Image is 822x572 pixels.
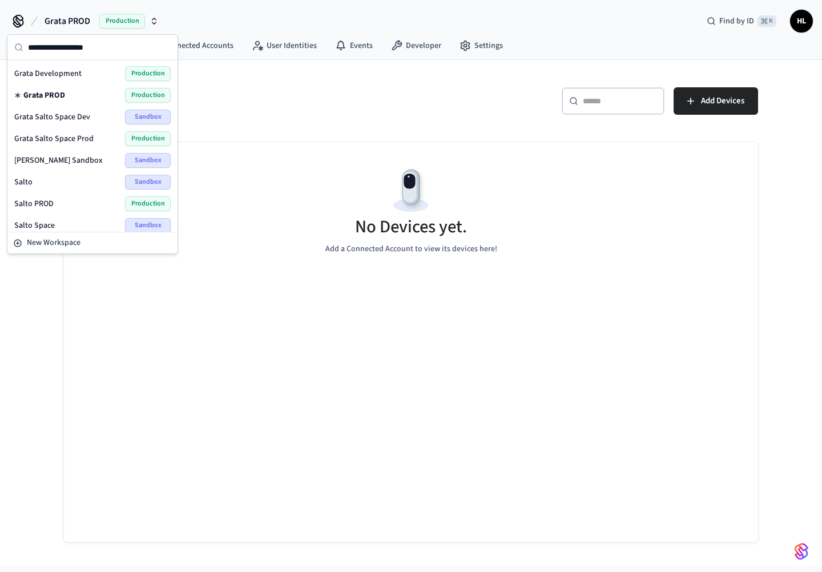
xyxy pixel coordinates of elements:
span: Grata PROD [45,14,90,28]
div: Suggestions [7,61,178,232]
a: User Identities [243,35,326,56]
a: Developer [382,35,450,56]
div: Find by ID⌘ K [698,11,785,31]
span: Salto Space [14,220,55,231]
span: Grata PROD [23,90,65,101]
p: Add a Connected Account to view its devices here! [325,243,497,255]
span: Add Devices [701,94,744,108]
button: Add Devices [674,87,758,115]
img: Devices Empty State [385,165,437,216]
a: Connected Accounts [139,35,243,56]
img: SeamLogoGradient.69752ec5.svg [795,542,808,561]
span: Grata Salto Space Prod [14,133,94,144]
span: Sandbox [125,175,171,190]
a: Events [326,35,382,56]
a: Settings [450,35,512,56]
span: Salto PROD [14,198,54,210]
span: [PERSON_NAME] Sandbox [14,155,103,166]
span: Production [125,196,171,211]
h5: Devices [64,87,404,111]
button: New Workspace [9,233,176,252]
span: HL [791,11,812,31]
span: New Workspace [27,237,80,249]
span: ⌘ K [757,15,776,27]
span: Sandbox [125,153,171,168]
span: Production [125,88,171,103]
span: Sandbox [125,218,171,233]
span: Production [125,66,171,81]
span: Salto [14,176,33,188]
span: Production [99,14,145,29]
span: Sandbox [125,110,171,124]
button: HL [790,10,813,33]
span: Grata Development [14,68,82,79]
span: Find by ID [719,15,754,27]
span: Grata Salto Space Dev [14,111,90,123]
span: Production [125,131,171,146]
h5: No Devices yet. [355,215,467,239]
